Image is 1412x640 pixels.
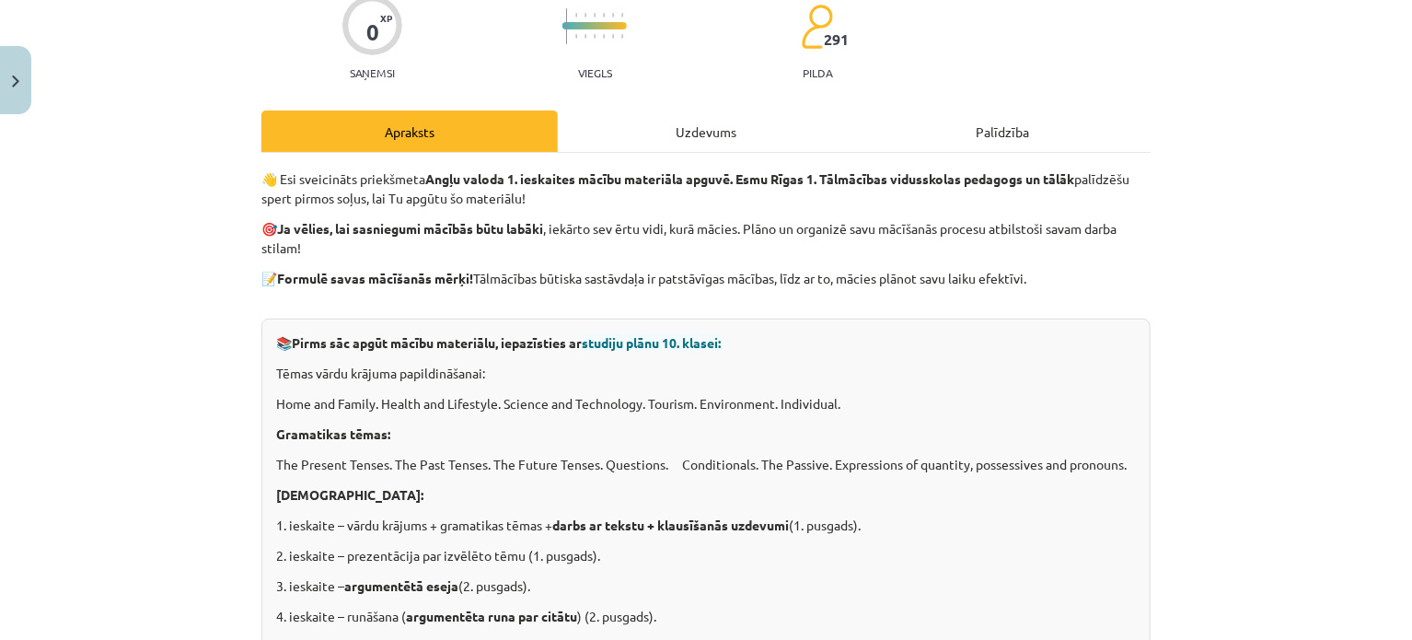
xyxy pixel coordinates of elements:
img: icon-short-line-57e1e144782c952c97e751825c79c345078a6d821885a25fce030b3d8c18986b.svg [594,13,596,17]
strong: darbs ar tekstu + klausīšanās uzdevumi [552,517,789,533]
div: Apraksts [261,111,558,152]
span: XP [380,13,392,23]
p: 3. ieskaite – (2. pusgads). [276,576,1136,596]
span: 291 [824,31,849,48]
div: 0 [366,19,379,45]
img: icon-short-line-57e1e144782c952c97e751825c79c345078a6d821885a25fce030b3d8c18986b.svg [575,13,577,17]
img: icon-short-line-57e1e144782c952c97e751825c79c345078a6d821885a25fce030b3d8c18986b.svg [584,13,586,17]
p: Home and Family. Health and Lifestyle. Science and Technology. Tourism. Environment. Individual. [276,394,1136,413]
p: 2. ieskaite – prezentācija par izvēlēto tēmu (1. pusgads). [276,546,1136,565]
p: 1. ieskaite – vārdu krājums + gramatikas tēmas + (1. pusgads). [276,516,1136,535]
p: Viegls [578,66,612,79]
img: icon-short-line-57e1e144782c952c97e751825c79c345078a6d821885a25fce030b3d8c18986b.svg [575,34,577,39]
strong: Ja vēlies, lai sasniegumi mācībās būtu labāki [277,220,543,237]
p: 👋 Esi sveicināts priekšmeta palīdzēšu spert pirmos soļus, lai Tu apgūtu šo materiālu! [261,169,1151,208]
p: 🎯 , iekārto sev ērtu vidi, kurā mācies. Plāno un organizē savu mācīšanās procesu atbilstoši savam... [261,219,1151,258]
img: students-c634bb4e5e11cddfef0936a35e636f08e4e9abd3cc4e673bd6f9a4125e45ecb1.svg [801,4,833,50]
p: pilda [803,66,832,79]
p: Saņemsi [342,66,402,79]
img: icon-short-line-57e1e144782c952c97e751825c79c345078a6d821885a25fce030b3d8c18986b.svg [603,34,605,39]
span: studiju plānu 10. klasei: [582,334,721,351]
img: icon-short-line-57e1e144782c952c97e751825c79c345078a6d821885a25fce030b3d8c18986b.svg [603,13,605,17]
p: 4. ieskaite – runāšana ( ) (2. pusgads). [276,607,1136,626]
img: icon-short-line-57e1e144782c952c97e751825c79c345078a6d821885a25fce030b3d8c18986b.svg [612,13,614,17]
img: icon-short-line-57e1e144782c952c97e751825c79c345078a6d821885a25fce030b3d8c18986b.svg [621,34,623,39]
strong: [DEMOGRAPHIC_DATA]: [276,486,423,503]
p: 📝 Tālmācības būtiska sastāvdaļa ir patstāvīgas mācības, līdz ar to, mācies plānot savu laiku efek... [261,269,1151,308]
p: The Present Tenses. The Past Tenses. The Future Tenses. Questions. Conditionals. The Passive. Exp... [276,455,1136,474]
img: icon-close-lesson-0947bae3869378f0d4975bcd49f059093ad1ed9edebbc8119c70593378902aed.svg [12,76,19,87]
strong: Angļu valoda 1. ieskaites mācību materiāla apguvē. Esmu Rīgas 1. Tālmācības vidusskolas pedagogs ... [425,170,1074,187]
div: Palīdzība [854,111,1151,152]
strong: Pirms sāc apgūt mācību materiālu, iepazīsties ar [292,334,721,351]
p: Tēmas vārdu krājuma papildināšanai: [276,364,1136,383]
img: icon-short-line-57e1e144782c952c97e751825c79c345078a6d821885a25fce030b3d8c18986b.svg [612,34,614,39]
img: icon-short-line-57e1e144782c952c97e751825c79c345078a6d821885a25fce030b3d8c18986b.svg [621,13,623,17]
p: 📚 [276,333,1136,353]
img: icon-long-line-d9ea69661e0d244f92f715978eff75569469978d946b2353a9bb055b3ed8787d.svg [566,8,568,44]
strong: Formulē savas mācīšanās mērķi! [277,270,473,286]
img: icon-short-line-57e1e144782c952c97e751825c79c345078a6d821885a25fce030b3d8c18986b.svg [584,34,586,39]
strong: argumentētā eseja [344,577,458,594]
strong: Gramatikas tēmas: [276,425,390,442]
img: icon-short-line-57e1e144782c952c97e751825c79c345078a6d821885a25fce030b3d8c18986b.svg [594,34,596,39]
strong: argumentēta runa par citātu [406,608,577,624]
div: Uzdevums [558,111,854,152]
